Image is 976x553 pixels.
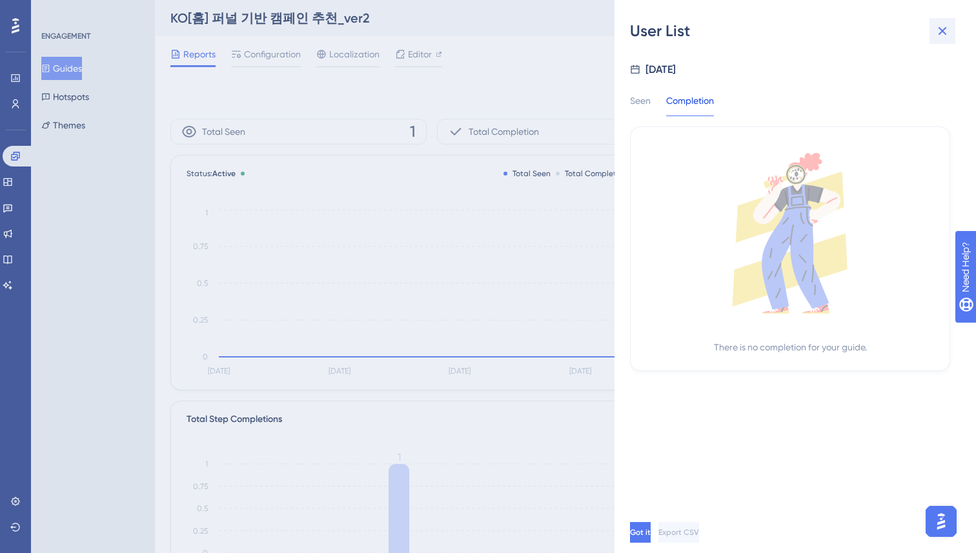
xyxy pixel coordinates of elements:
div: Seen [630,93,651,116]
span: Export CSV [658,527,699,538]
button: Export CSV [658,522,699,543]
span: Got it [630,527,651,538]
button: Got it [630,522,651,543]
div: Completion [666,93,714,116]
div: User List [630,21,961,41]
span: Need Help? [30,3,81,19]
div: [DATE] [646,62,676,77]
div: There is no completion for your guide. [714,339,867,355]
iframe: UserGuiding AI Assistant Launcher [922,502,961,541]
